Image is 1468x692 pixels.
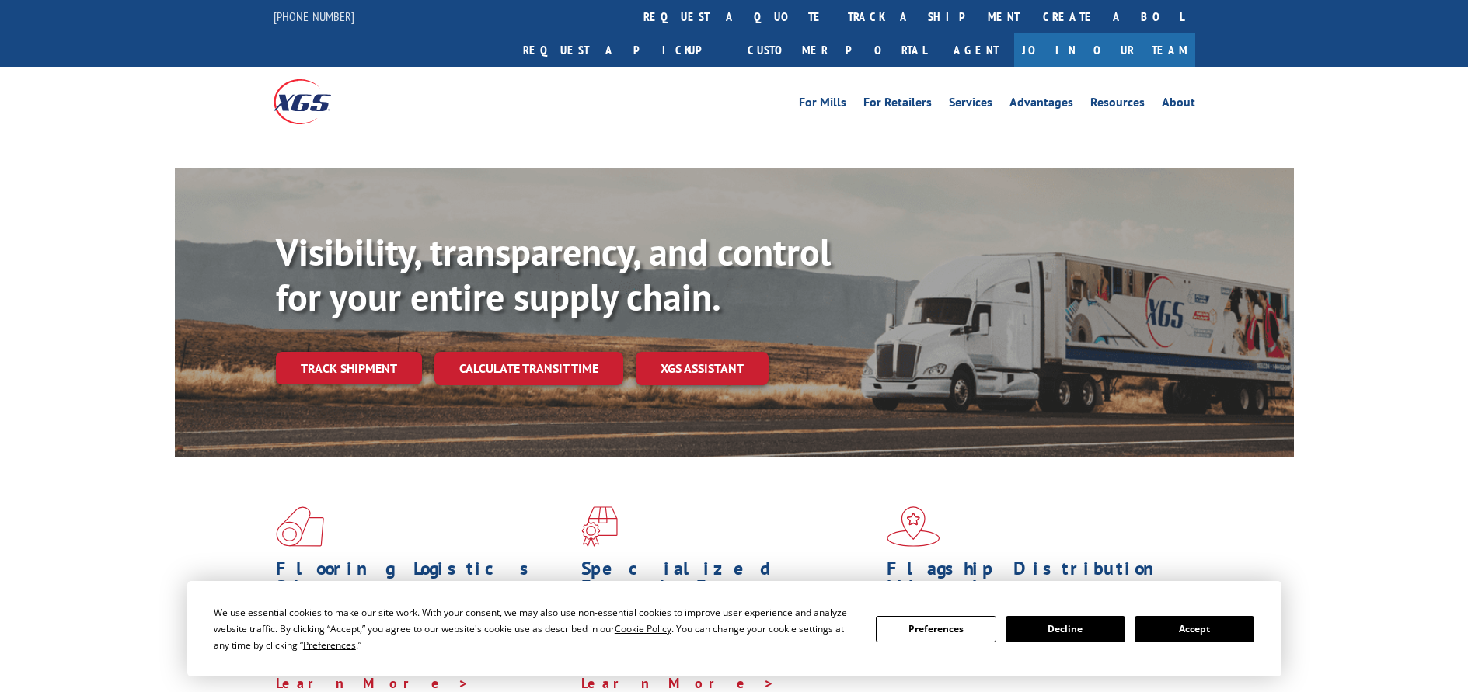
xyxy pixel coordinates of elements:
[615,622,671,635] span: Cookie Policy
[511,33,736,67] a: Request a pickup
[887,559,1180,604] h1: Flagship Distribution Model
[434,352,623,385] a: Calculate transit time
[276,352,422,384] a: Track shipment
[887,506,940,547] img: xgs-icon-flagship-distribution-model-red
[274,9,354,24] a: [PHONE_NUMBER]
[736,33,938,67] a: Customer Portal
[581,506,618,547] img: xgs-icon-focused-on-flooring-red
[1090,96,1145,113] a: Resources
[1014,33,1195,67] a: Join Our Team
[1162,96,1195,113] a: About
[949,96,992,113] a: Services
[581,559,875,604] h1: Specialized Freight Experts
[799,96,846,113] a: For Mills
[863,96,932,113] a: For Retailers
[276,506,324,547] img: xgs-icon-total-supply-chain-intelligence-red
[276,674,469,692] a: Learn More >
[1135,616,1254,642] button: Accept
[276,559,570,604] h1: Flooring Logistics Solutions
[938,33,1014,67] a: Agent
[1006,616,1125,642] button: Decline
[876,616,996,642] button: Preferences
[187,581,1281,676] div: Cookie Consent Prompt
[1009,96,1073,113] a: Advantages
[276,228,831,321] b: Visibility, transparency, and control for your entire supply chain.
[636,352,769,385] a: XGS ASSISTANT
[214,604,857,653] div: We use essential cookies to make our site work. With your consent, we may also use non-essential ...
[303,638,356,652] span: Preferences
[581,674,775,692] a: Learn More >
